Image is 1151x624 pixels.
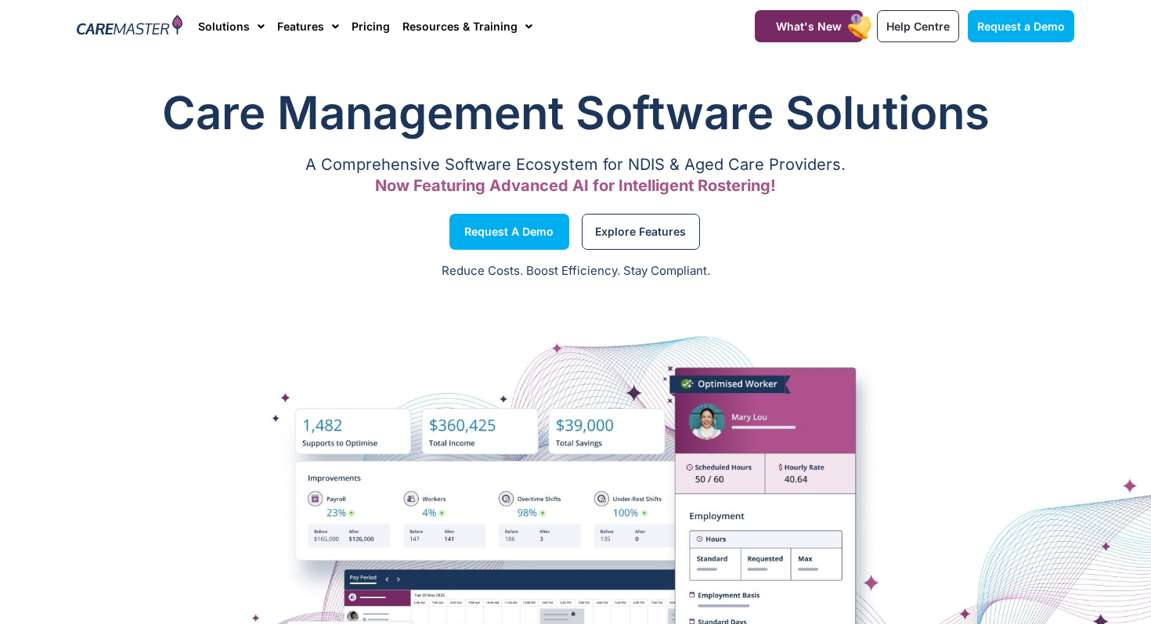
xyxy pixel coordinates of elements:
a: Request a Demo [449,214,569,250]
p: A Comprehensive Software Ecosystem for NDIS & Aged Care Providers. [77,160,1074,170]
a: Request a Demo [968,10,1074,42]
span: Request a Demo [977,20,1065,33]
span: Explore Features [595,228,686,236]
span: Request a Demo [464,228,554,236]
a: What's New [755,10,863,42]
h1: Care Management Software Solutions [77,81,1074,144]
span: Help Centre [886,20,950,33]
p: Reduce Costs. Boost Efficiency. Stay Compliant. [9,262,1142,280]
span: Now Featuring Advanced AI for Intelligent Rostering! [375,176,776,195]
span: What's New [776,20,842,33]
a: Help Centre [877,10,959,42]
a: Explore Features [582,214,700,250]
img: CareMaster Logo [77,15,182,38]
